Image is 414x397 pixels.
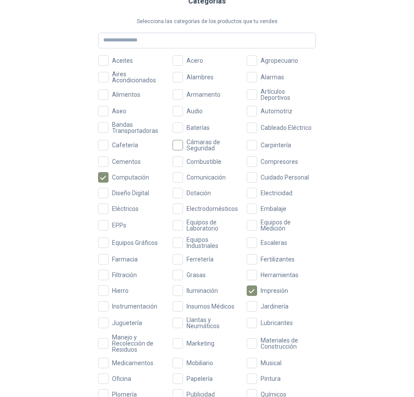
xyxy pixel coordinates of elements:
[257,288,292,294] span: Impresión
[109,222,130,228] span: EPPs
[109,206,142,212] span: Eléctricos
[183,108,206,114] span: Audio
[109,376,135,382] span: Oficina
[109,240,161,246] span: Equipos Gráficos
[257,240,291,246] span: Escaleras
[183,159,225,165] span: Combustible
[257,159,302,165] span: Compresores
[183,206,241,212] span: Electrodomésticos
[183,190,214,196] span: Dotación
[257,190,296,196] span: Electricidad
[183,139,242,151] span: Cámaras de Seguridad
[183,376,216,382] span: Papelería
[183,317,242,329] span: Llantas y Neumáticos
[257,337,316,349] span: Materiales de Construcción
[183,219,242,231] span: Equipos de Laboratorio
[257,320,296,326] span: Lubricantes
[98,17,316,26] p: Selecciona las categorías de los productos que tu vendes
[183,125,213,131] span: Baterías
[257,303,292,309] span: Jardinería
[109,71,167,83] span: Aires Acondicionados
[257,108,296,114] span: Automotriz
[183,237,242,249] span: Equipos Industriales
[257,58,302,64] span: Agropecuario
[109,159,144,165] span: Cementos
[109,122,167,134] span: Bandas Transportadoras
[109,190,153,196] span: Diseño Digital
[109,320,146,326] span: Juguetería
[183,174,229,180] span: Comunicación
[257,272,302,278] span: Herramientas
[257,360,285,366] span: Musical
[183,340,218,346] span: Marketing
[183,92,224,98] span: Armamento
[109,256,141,262] span: Farmacia
[109,142,142,148] span: Cafetería
[183,256,217,262] span: Ferretería
[183,303,238,309] span: Insumos Médicos
[257,256,298,262] span: Fertilizantes
[183,288,221,294] span: Iluminación
[109,272,140,278] span: Filtración
[257,174,312,180] span: Cuidado Personal
[183,58,207,64] span: Acero
[109,334,167,353] span: Manejo y Recolección de Residuos
[257,376,284,382] span: Pintura
[257,125,315,131] span: Cableado Eléctrico
[257,219,316,231] span: Equipos de Medición
[109,174,153,180] span: Computación
[183,360,217,366] span: Mobiliario
[109,360,157,366] span: Medicamentos
[109,58,136,64] span: Aceites
[257,74,288,80] span: Alarmas
[257,206,290,212] span: Embalaje
[183,74,217,80] span: Alambres
[183,272,209,278] span: Grasas
[109,108,130,114] span: Aseo
[257,88,316,101] span: Artículos Deportivos
[109,92,144,98] span: Alimentos
[257,142,295,148] span: Carpintería
[109,303,161,309] span: Instrumentación
[109,288,132,294] span: Hierro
